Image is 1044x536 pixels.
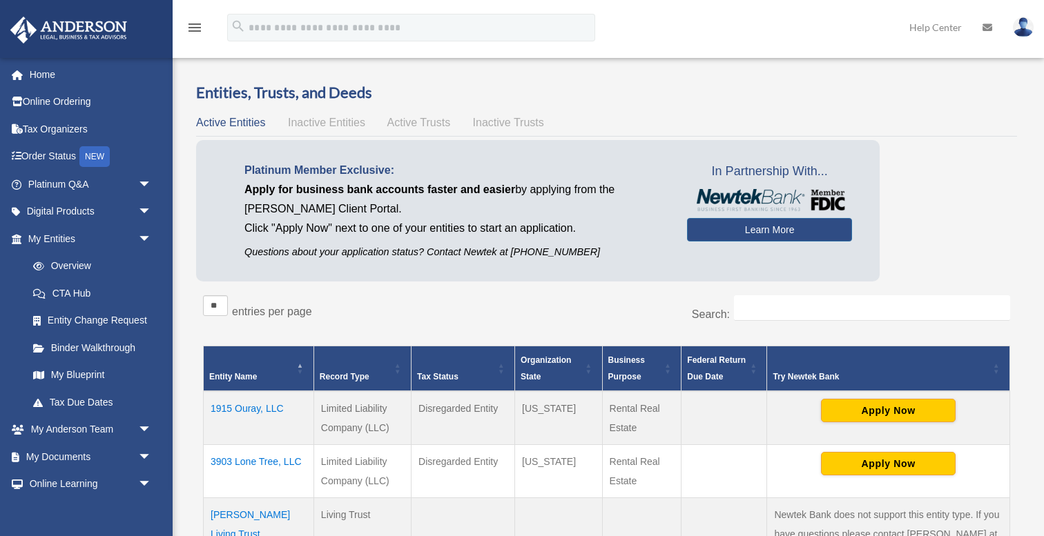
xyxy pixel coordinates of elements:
[313,346,411,392] th: Record Type: Activate to sort
[196,82,1017,103] h3: Entities, Trusts, and Deeds
[412,445,515,498] td: Disregarded Entity
[186,24,203,36] a: menu
[209,372,257,381] span: Entity Name
[288,117,365,128] span: Inactive Entities
[412,346,515,392] th: Tax Status: Activate to sort
[687,161,852,183] span: In Partnership With...
[244,161,666,180] p: Platinum Member Exclusive:
[313,445,411,498] td: Limited Liability Company (LLC)
[602,445,681,498] td: Rental Real Estate
[19,361,166,389] a: My Blueprint
[186,19,203,36] i: menu
[204,346,314,392] th: Entity Name: Activate to invert sorting
[602,346,681,392] th: Business Purpose: Activate to sort
[687,355,746,381] span: Federal Return Due Date
[244,219,666,238] p: Click "Apply Now" next to one of your entities to start an application.
[204,445,314,498] td: 3903 Lone Tree, LLC
[138,225,166,253] span: arrow_drop_down
[515,346,603,392] th: Organization State: Activate to sort
[681,346,767,392] th: Federal Return Due Date: Activate to sort
[19,279,166,307] a: CTA Hub
[10,143,173,171] a: Order StatusNEW
[767,346,1010,392] th: Try Newtek Bank : Activate to sort
[10,115,173,143] a: Tax Organizers
[10,470,173,498] a: Online Learningarrow_drop_down
[10,61,173,88] a: Home
[515,445,603,498] td: [US_STATE]
[138,198,166,226] span: arrow_drop_down
[196,117,265,128] span: Active Entities
[821,452,956,475] button: Apply Now
[602,391,681,445] td: Rental Real Estate
[10,198,173,226] a: Digital Productsarrow_drop_down
[19,334,166,361] a: Binder Walkthrough
[10,225,166,252] a: My Entitiesarrow_drop_down
[138,443,166,471] span: arrow_drop_down
[10,443,173,470] a: My Documentsarrow_drop_down
[687,218,852,241] a: Learn More
[79,146,110,167] div: NEW
[694,189,845,211] img: NewtekBankLogoSM.png
[412,391,515,445] td: Disregarded Entity
[10,88,173,116] a: Online Ordering
[138,170,166,199] span: arrow_drop_down
[608,355,645,381] span: Business Purpose
[232,306,312,317] label: entries per page
[138,470,166,499] span: arrow_drop_down
[387,117,451,128] span: Active Trusts
[10,416,173,444] a: My Anderson Teamarrow_drop_down
[19,307,166,335] a: Entity Change Request
[473,117,544,128] span: Inactive Trusts
[313,391,411,445] td: Limited Liability Company (LLC)
[692,308,730,320] label: Search:
[244,180,666,219] p: by applying from the [PERSON_NAME] Client Portal.
[10,170,173,198] a: Platinum Q&Aarrow_drop_down
[773,368,989,385] div: Try Newtek Bank
[138,416,166,444] span: arrow_drop_down
[417,372,458,381] span: Tax Status
[821,399,956,422] button: Apply Now
[521,355,571,381] span: Organization State
[19,388,166,416] a: Tax Due Dates
[244,183,515,195] span: Apply for business bank accounts faster and easier
[1013,17,1034,37] img: User Pic
[231,19,246,34] i: search
[244,244,666,261] p: Questions about your application status? Contact Newtek at [PHONE_NUMBER]
[320,372,369,381] span: Record Type
[204,391,314,445] td: 1915 Ouray, LLC
[515,391,603,445] td: [US_STATE]
[19,252,159,280] a: Overview
[6,17,131,43] img: Anderson Advisors Platinum Portal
